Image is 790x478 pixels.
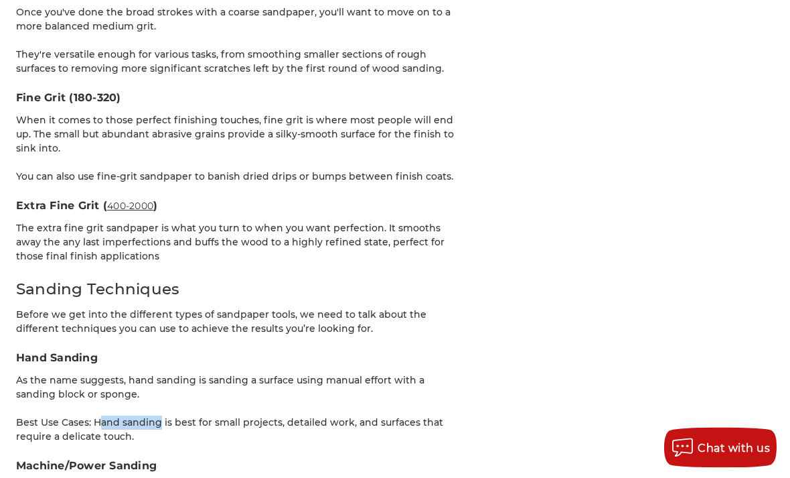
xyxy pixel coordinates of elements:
h3: Extra Fine Grit ( ) [16,198,456,215]
p: Once you've done the broad strokes with a coarse sandpaper, you'll want to move on to a more bala... [16,6,456,34]
h2: Sanding Techniques [16,278,456,302]
button: Chat with us [664,428,777,468]
p: The extra fine grit sandpaper is what you turn to when you want perfection. It smooths away the a... [16,222,456,264]
a: 400-2000 [107,200,153,213]
p: Before we get into the different types of sandpaper tools, we need to talk about the different te... [16,308,456,337]
p: When it comes to those perfect finishing touches, fine grit is where most people will end up. The... [16,114,456,156]
h3: Machine/Power Sanding [16,459,456,475]
p: You can also use fine-grit sandpaper to banish dried drips or bumps between finish coats. [16,170,456,184]
p: Best Use Cases: Hand sanding is best for small projects, detailed work, and surfaces that require... [16,416,456,444]
p: As the name suggests, hand sanding is sanding a surface using manual effort with a sanding block ... [16,374,456,402]
h3: Hand Sanding [16,351,456,367]
p: They're versatile enough for various tasks, from smoothing smaller sections of rough surfaces to ... [16,48,456,76]
h3: Fine Grit (180-320) [16,91,456,107]
span: Chat with us [698,442,770,455]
